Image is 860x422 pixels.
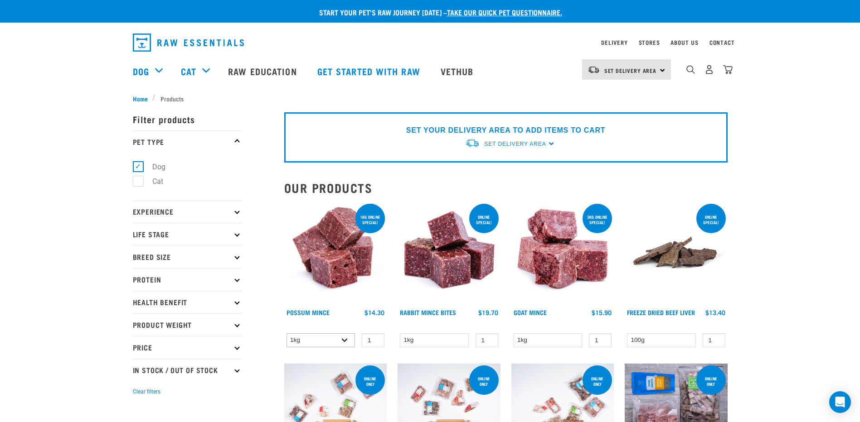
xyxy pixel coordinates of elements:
img: Raw Essentials Logo [133,34,244,52]
input: 1 [476,333,498,347]
div: ONLINE SPECIAL! [469,210,499,229]
div: Open Intercom Messenger [829,391,851,413]
a: Possum Mince [287,311,330,314]
input: 1 [362,333,384,347]
a: About Us [671,41,698,44]
a: Stores [639,41,660,44]
p: SET YOUR DELIVERY AREA TO ADD ITEMS TO CART [406,125,605,136]
a: Get started with Raw [308,53,432,89]
img: Stack Of Freeze Dried Beef Liver For Pets [625,202,728,305]
a: take our quick pet questionnaire. [447,10,562,14]
div: ONLINE SPECIAL! [696,210,726,229]
a: Dog [133,64,149,78]
span: Set Delivery Area [604,69,657,72]
button: Clear filters [133,388,160,396]
div: $14.30 [364,309,384,316]
img: Whole Minced Rabbit Cubes 01 [398,202,500,305]
p: Filter products [133,108,242,130]
a: Delivery [601,41,627,44]
img: van-moving.png [465,139,480,148]
p: Price [133,336,242,359]
div: Online Only [355,372,385,391]
span: Home [133,94,148,103]
a: Home [133,94,153,103]
p: Experience [133,200,242,223]
a: Cat [181,64,196,78]
a: Contact [709,41,735,44]
p: Breed Size [133,245,242,268]
div: Online Only [583,372,612,391]
div: $13.40 [705,309,725,316]
input: 1 [703,333,725,347]
a: Vethub [432,53,485,89]
p: In Stock / Out Of Stock [133,359,242,381]
nav: dropdown navigation [126,30,735,55]
div: 1kg online special! [355,210,385,229]
a: Rabbit Mince Bites [400,311,456,314]
a: Freeze Dried Beef Liver [627,311,695,314]
h2: Our Products [284,181,728,195]
p: Pet Type [133,130,242,153]
nav: breadcrumbs [133,94,728,103]
label: Dog [138,161,169,173]
label: Cat [138,176,167,187]
img: home-icon@2x.png [723,65,733,74]
p: Health Benefit [133,291,242,313]
span: Set Delivery Area [484,141,546,147]
p: Protein [133,268,242,291]
div: $19.70 [478,309,498,316]
a: Raw Education [219,53,308,89]
img: home-icon-1@2x.png [686,65,695,74]
a: Goat Mince [514,311,547,314]
img: 1102 Possum Mince 01 [284,202,387,305]
div: Online Only [469,372,499,391]
div: online only [696,372,726,391]
img: 1077 Wild Goat Mince 01 [511,202,614,305]
div: 3kg online special! [583,210,612,229]
p: Product Weight [133,313,242,336]
input: 1 [589,333,612,347]
img: van-moving.png [588,66,600,74]
p: Life Stage [133,223,242,245]
div: $15.90 [592,309,612,316]
img: user.png [705,65,714,74]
